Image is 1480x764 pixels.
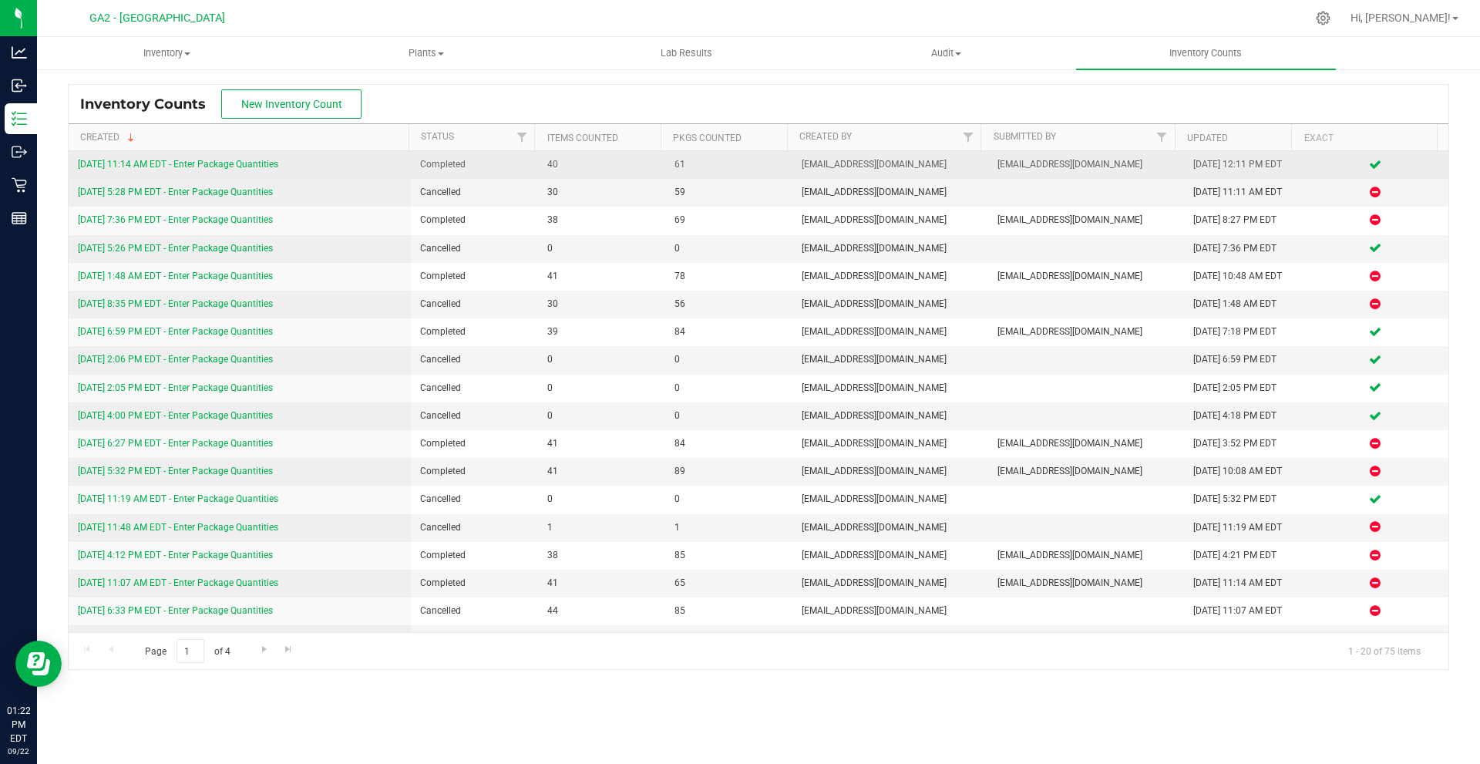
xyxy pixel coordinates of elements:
a: Items Counted [547,133,618,143]
span: 1 [674,520,783,535]
span: Cancelled [420,241,529,256]
span: [EMAIL_ADDRESS][DOMAIN_NAME] [802,604,979,618]
span: Cancelled [420,352,529,367]
span: 0 [547,492,656,507]
a: Filter [955,124,980,150]
a: Created [80,132,137,143]
span: 0 [674,381,783,395]
span: Completed [420,548,529,563]
span: 41 [547,576,656,591]
a: Pkgs Counted [673,133,742,143]
span: 69 [674,213,783,227]
span: [EMAIL_ADDRESS][DOMAIN_NAME] [802,409,979,423]
a: Go to the next page [253,639,275,660]
a: [DATE] 5:28 PM EDT - Enter Package Quantities [78,187,273,197]
span: [EMAIL_ADDRESS][DOMAIN_NAME] [802,548,979,563]
span: Inventory Counts [80,96,221,113]
div: [DATE] 12:11 PM EDT [1193,157,1292,172]
span: 38 [547,213,656,227]
a: [DATE] 4:12 PM EDT - Enter Package Quantities [78,550,273,560]
div: [DATE] 8:27 PM EDT [1193,213,1292,227]
span: Completed [420,325,529,339]
span: 0 [674,241,783,256]
span: 0 [674,492,783,507]
span: Cancelled [420,492,529,507]
div: [DATE] 4:21 PM EDT [1193,548,1292,563]
input: 1 [177,639,204,663]
span: 0 [547,352,656,367]
span: 0 [674,409,783,423]
span: 56 [674,297,783,311]
span: 0 [547,241,656,256]
a: [DATE] 11:07 AM EDT - Enter Package Quantities [78,577,278,588]
inline-svg: Inventory [12,111,27,126]
span: Completed [420,269,529,284]
a: Audit [816,37,1076,69]
span: [EMAIL_ADDRESS][DOMAIN_NAME] [997,157,1175,172]
a: Filter [509,124,534,150]
a: [DATE] 2:05 PM EDT - Enter Package Quantities [78,382,273,393]
span: Cancelled [420,409,529,423]
span: 41 [547,436,656,451]
span: New Inventory Count [241,98,342,110]
div: [DATE] 6:59 PM EDT [1193,352,1292,367]
span: Audit [817,46,1075,60]
inline-svg: Inbound [12,78,27,93]
span: 41 [547,269,656,284]
div: [DATE] 11:07 AM EDT [1193,604,1292,618]
span: [EMAIL_ADDRESS][DOMAIN_NAME] [997,548,1175,563]
span: [EMAIL_ADDRESS][DOMAIN_NAME] [802,436,979,451]
span: GA2 - [GEOGRAPHIC_DATA] [89,12,225,25]
a: Submitted By [994,131,1056,142]
span: [EMAIL_ADDRESS][DOMAIN_NAME] [997,325,1175,339]
a: [DATE] 2:06 PM EDT - Enter Package Quantities [78,354,273,365]
a: [DATE] 5:32 PM EDT - Enter Package Quantities [78,466,273,476]
span: 78 [674,269,783,284]
a: Plants [297,37,557,69]
span: [EMAIL_ADDRESS][DOMAIN_NAME] [802,492,979,507]
a: [DATE] 4:00 PM EDT - Enter Package Quantities [78,410,273,421]
span: Cancelled [420,520,529,535]
span: 41 [547,464,656,479]
span: [EMAIL_ADDRESS][DOMAIN_NAME] [802,352,979,367]
span: 40 [547,157,656,172]
div: [DATE] 10:08 AM EDT [1193,464,1292,479]
a: Go to the last page [277,639,300,660]
span: 39 [547,325,656,339]
span: [EMAIL_ADDRESS][DOMAIN_NAME] [802,381,979,395]
p: 01:22 PM EDT [7,704,30,745]
a: [DATE] 11:19 AM EDT - Enter Package Quantities [78,493,278,504]
inline-svg: Outbound [12,144,27,160]
span: [EMAIL_ADDRESS][DOMAIN_NAME] [802,213,979,227]
span: 84 [674,436,783,451]
span: 1 - 20 of 75 items [1336,639,1433,662]
span: 85 [674,604,783,618]
span: Inventory Counts [1149,46,1263,60]
div: [DATE] 11:19 AM EDT [1193,520,1292,535]
span: 65 [674,576,783,591]
span: 85 [674,548,783,563]
span: 44 [547,604,656,618]
span: [EMAIL_ADDRESS][DOMAIN_NAME] [997,436,1175,451]
span: Cancelled [420,381,529,395]
span: 89 [674,464,783,479]
span: [EMAIL_ADDRESS][DOMAIN_NAME] [997,464,1175,479]
span: Completed [420,576,529,591]
span: Cancelled [420,604,529,618]
th: Exact [1291,124,1437,151]
span: Cancelled [420,185,529,200]
span: 1 [547,520,656,535]
iframe: Resource center [15,641,62,687]
span: 30 [547,297,656,311]
span: [EMAIL_ADDRESS][DOMAIN_NAME] [802,464,979,479]
a: Lab Results [557,37,816,69]
span: [EMAIL_ADDRESS][DOMAIN_NAME] [802,297,979,311]
a: Created By [799,131,852,142]
a: Inventory Counts [1076,37,1336,69]
a: [DATE] 6:59 PM EDT - Enter Package Quantities [78,326,273,337]
div: Manage settings [1313,11,1333,25]
button: New Inventory Count [221,89,362,119]
span: 61 [674,157,783,172]
div: [DATE] 4:18 PM EDT [1193,409,1292,423]
div: [DATE] 1:48 AM EDT [1193,297,1292,311]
